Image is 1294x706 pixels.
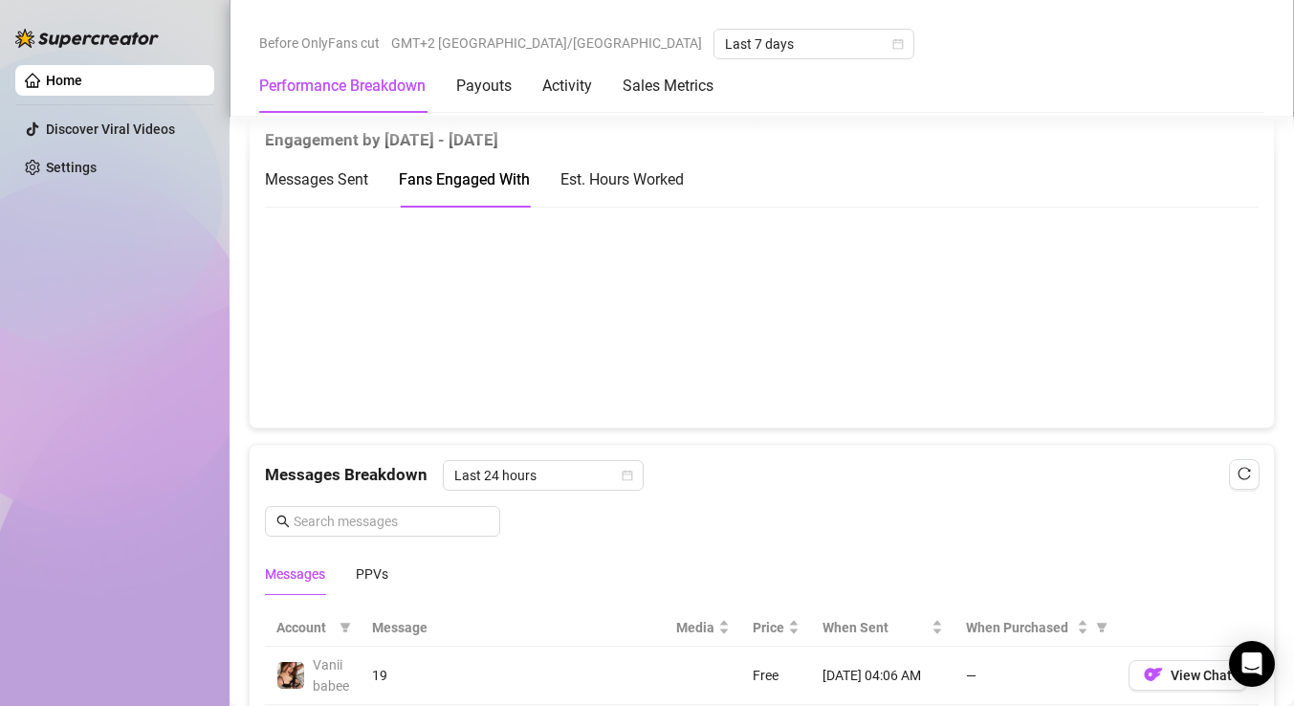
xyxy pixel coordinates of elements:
button: OFView Chat [1129,660,1247,691]
span: reload [1238,467,1251,480]
span: Account [276,617,332,638]
div: Performance Breakdown [259,75,426,98]
span: Before OnlyFans cut [259,29,380,57]
span: filter [1092,613,1111,642]
span: Last 7 days [725,30,903,58]
span: GMT+2 [GEOGRAPHIC_DATA]/[GEOGRAPHIC_DATA] [391,29,702,57]
td: Free [741,647,811,705]
img: logo-BBDzfeDw.svg [15,29,159,48]
span: filter [1096,622,1108,633]
span: search [276,515,290,528]
span: calendar [892,38,904,50]
div: PPVs [356,563,388,585]
div: Messages Breakdown [265,460,1259,491]
th: Media [665,609,741,647]
div: Open Intercom Messenger [1229,641,1275,687]
td: [DATE] 04:06 AM [811,647,954,705]
input: Search messages [294,511,489,532]
span: Vaniibabee [313,657,349,694]
th: When Purchased [954,609,1117,647]
div: 19 [372,665,653,686]
span: Fans Engaged With [399,170,530,188]
span: Messages Sent [265,170,368,188]
img: Vaniibabee [277,662,304,689]
span: Price [753,617,784,638]
span: calendar [622,470,633,481]
span: When Purchased [966,617,1073,638]
div: Engagement by [DATE] - [DATE] [265,112,1259,153]
span: filter [340,622,351,633]
a: Home [46,73,82,88]
div: Messages [265,563,325,585]
a: Discover Viral Videos [46,121,175,137]
span: filter [336,613,355,642]
th: Price [741,609,811,647]
th: When Sent [811,609,954,647]
div: Est. Hours Worked [560,167,684,191]
a: OFView Chat [1129,672,1247,687]
div: Sales Metrics [623,75,713,98]
span: When Sent [822,617,928,638]
span: View Chat [1171,668,1232,683]
td: — [954,647,1117,705]
a: Settings [46,160,97,175]
div: Payouts [456,75,512,98]
span: Last 24 hours [454,461,632,490]
th: Message [361,609,665,647]
span: Media [676,617,714,638]
img: OF [1144,665,1163,684]
div: Activity [542,75,592,98]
